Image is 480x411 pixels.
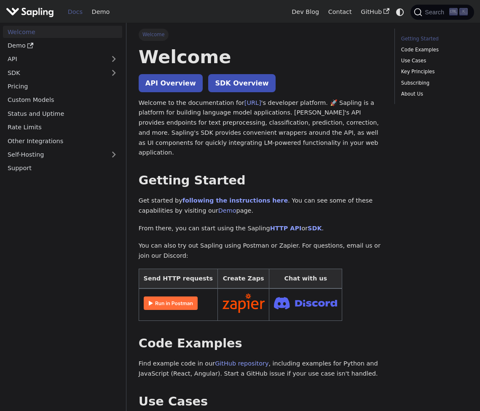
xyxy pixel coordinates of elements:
[6,6,57,18] a: Sapling.ai
[139,196,383,216] p: Get started by . You can see some of these capabilities by visiting our page.
[3,135,122,147] a: Other Integrations
[139,74,203,92] a: API Overview
[6,6,54,18] img: Sapling.ai
[139,45,383,68] h1: Welcome
[217,269,269,288] th: Create Zaps
[394,6,406,18] button: Switch between dark and light mode (currently system mode)
[215,360,268,367] a: GitHub repository
[244,99,261,106] a: [URL]
[63,5,87,19] a: Docs
[270,225,302,232] a: HTTP API
[3,26,122,38] a: Welcome
[139,394,383,409] h2: Use Cases
[3,67,105,79] a: SDK
[324,5,357,19] a: Contact
[401,68,465,76] a: Key Principles
[139,269,217,288] th: Send HTTP requests
[139,98,383,158] p: Welcome to the documentation for 's developer platform. 🚀 Sapling is a platform for building lang...
[356,5,394,19] a: GitHub
[308,225,322,232] a: SDK
[422,9,449,16] span: Search
[223,294,265,313] img: Connect in Zapier
[3,94,122,106] a: Custom Models
[401,35,465,43] a: Getting Started
[139,29,383,40] nav: Breadcrumbs
[144,296,198,310] img: Run in Postman
[274,294,337,312] img: Join Discord
[401,57,465,65] a: Use Cases
[139,173,383,188] h2: Getting Started
[410,5,474,20] button: Search (Ctrl+K)
[218,207,236,214] a: Demo
[401,79,465,87] a: Subscribing
[3,40,122,52] a: Demo
[3,121,122,133] a: Rate Limits
[182,197,288,204] a: following the instructions here
[139,29,169,40] span: Welcome
[139,224,383,234] p: From there, you can start using the Sapling or .
[3,162,122,174] a: Support
[401,90,465,98] a: About Us
[105,53,122,65] button: Expand sidebar category 'API'
[139,241,383,261] p: You can also try out Sapling using Postman or Zapier. For questions, email us or join our Discord:
[3,53,105,65] a: API
[139,359,383,379] p: Find example code in our , including examples for Python and JavaScript (React, Angular). Start a...
[3,107,122,120] a: Status and Uptime
[269,269,342,288] th: Chat with us
[459,8,468,16] kbd: K
[87,5,114,19] a: Demo
[139,336,383,351] h2: Code Examples
[401,46,465,54] a: Code Examples
[3,149,122,161] a: Self-Hosting
[208,74,275,92] a: SDK Overview
[105,67,122,79] button: Expand sidebar category 'SDK'
[3,80,122,93] a: Pricing
[287,5,323,19] a: Dev Blog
